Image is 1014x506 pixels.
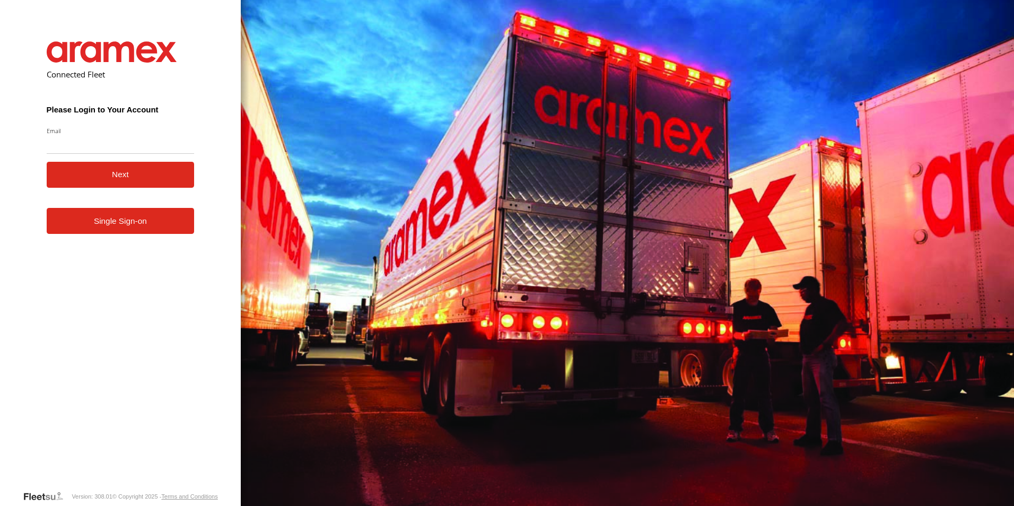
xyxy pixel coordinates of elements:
[47,208,195,234] a: Single Sign-on
[47,69,195,80] h2: Connected Fleet
[47,41,177,63] img: Aramex
[47,127,195,135] label: Email
[47,162,195,188] button: Next
[23,491,72,502] a: Visit our Website
[72,493,112,500] div: Version: 308.01
[47,105,195,114] h3: Please Login to Your Account
[112,493,218,500] div: © Copyright 2025 -
[161,493,217,500] a: Terms and Conditions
